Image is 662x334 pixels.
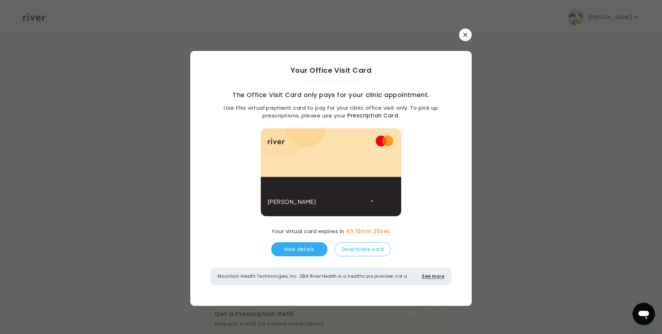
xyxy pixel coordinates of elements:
button: Hide details [271,242,327,256]
p: [PERSON_NAME] [268,197,316,207]
iframe: Button to launch messaging window [632,303,655,325]
p: Use this virtual payment card to pay for your clinic office visit only. To pick up prescriptions,... [223,104,439,120]
h3: The Office Visit Card only pays for your clinic appointment. [233,90,429,100]
div: Your virtual card expires in [265,225,397,238]
a: Prescription Card. [347,112,400,119]
p: Mountain Health Technologies, Inc. DBA River Health is a healthcare provider, not a bank. Banking... [218,273,418,280]
h2: Your Office Visit Card [291,65,372,76]
button: See more [422,273,444,280]
span: 4h 16min 26sec [346,227,390,235]
iframe: Secure Show.js frame [357,198,463,251]
button: Deactivate card [335,242,391,256]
